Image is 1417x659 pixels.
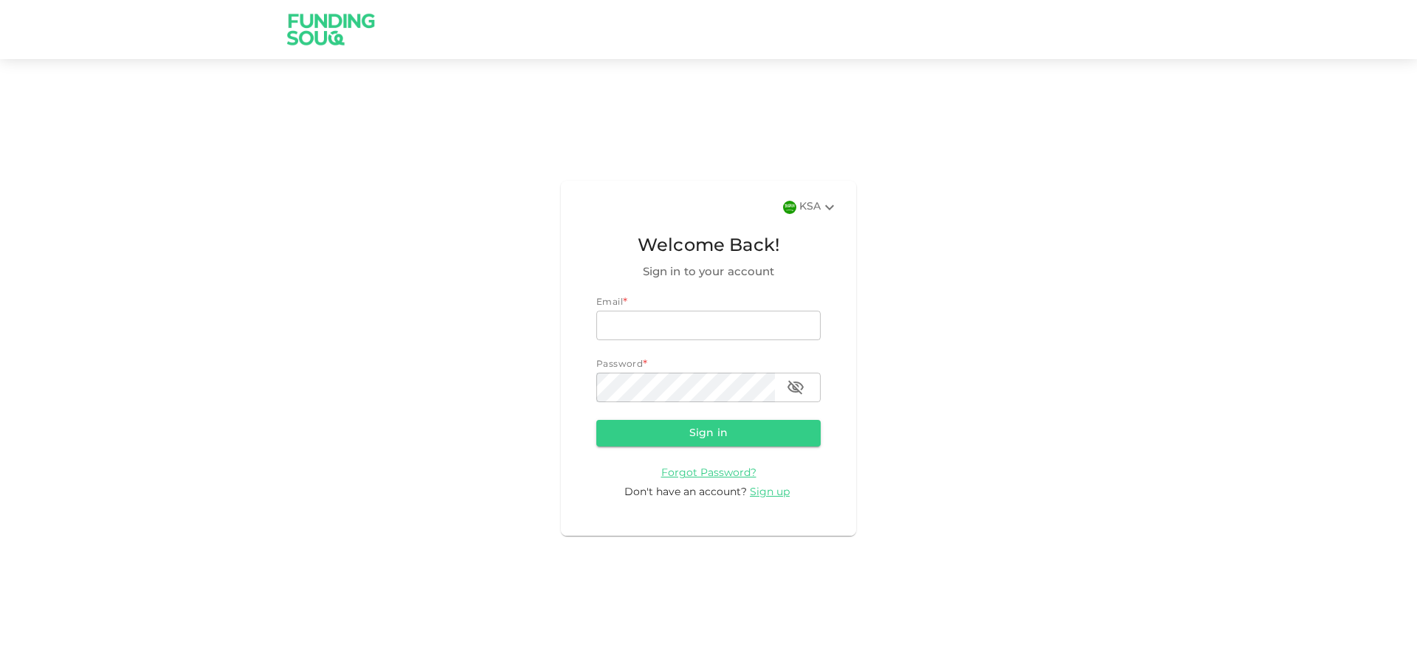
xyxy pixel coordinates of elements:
span: Welcome Back! [596,232,821,261]
input: password [596,373,775,402]
span: Forgot Password? [661,468,756,478]
span: Email [596,298,623,307]
img: flag-sa.b9a346574cdc8950dd34b50780441f57.svg [783,201,796,214]
span: Don't have an account? [624,487,747,497]
input: email [596,311,821,340]
button: Sign in [596,420,821,446]
span: Sign in to your account [596,263,821,281]
a: Forgot Password? [661,467,756,478]
span: Sign up [750,487,790,497]
div: KSA [799,199,838,216]
span: Password [596,360,643,369]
